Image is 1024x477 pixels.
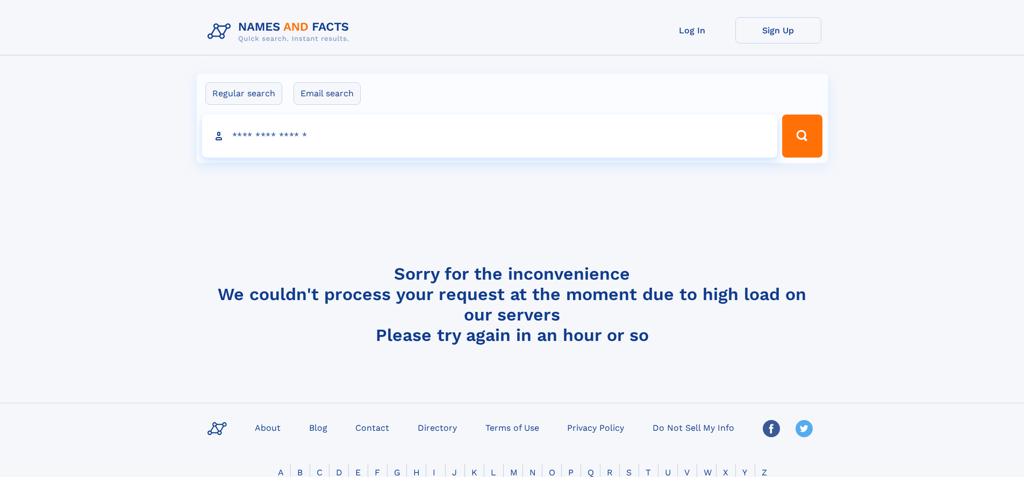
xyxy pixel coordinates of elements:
a: Terms of Use [481,419,543,435]
a: Blog [305,419,332,435]
a: Do Not Sell My Info [648,419,739,435]
img: Facebook [763,420,780,437]
img: Twitter [796,420,813,437]
a: Log In [649,17,735,44]
label: Email search [293,82,361,105]
label: Regular search [205,82,282,105]
a: About [250,419,285,435]
a: Privacy Policy [563,419,628,435]
h4: Sorry for the inconvenience We couldn't process your request at the moment due to high load on ou... [203,264,821,345]
a: Contact [351,419,393,435]
button: Search Button [782,115,822,158]
a: Directory [413,419,461,435]
input: search input [202,115,778,158]
img: Logo Names and Facts [203,17,358,46]
a: Sign Up [735,17,821,44]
